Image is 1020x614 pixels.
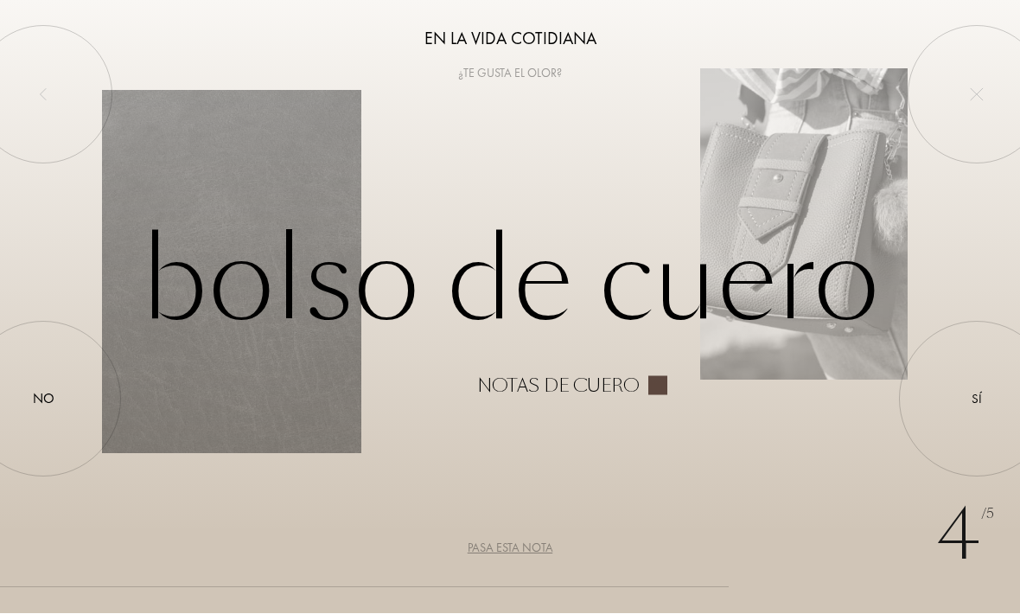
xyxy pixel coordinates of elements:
[468,540,553,558] div: Pasa esta nota
[972,389,982,409] div: Sí
[936,484,994,588] div: 4
[36,88,50,102] img: left_onboard.svg
[33,389,54,410] div: No
[970,88,984,102] img: quit_onboard.svg
[102,219,918,396] div: Bolso de cuero
[981,505,994,525] span: /5
[477,377,640,396] div: Notas de cuero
